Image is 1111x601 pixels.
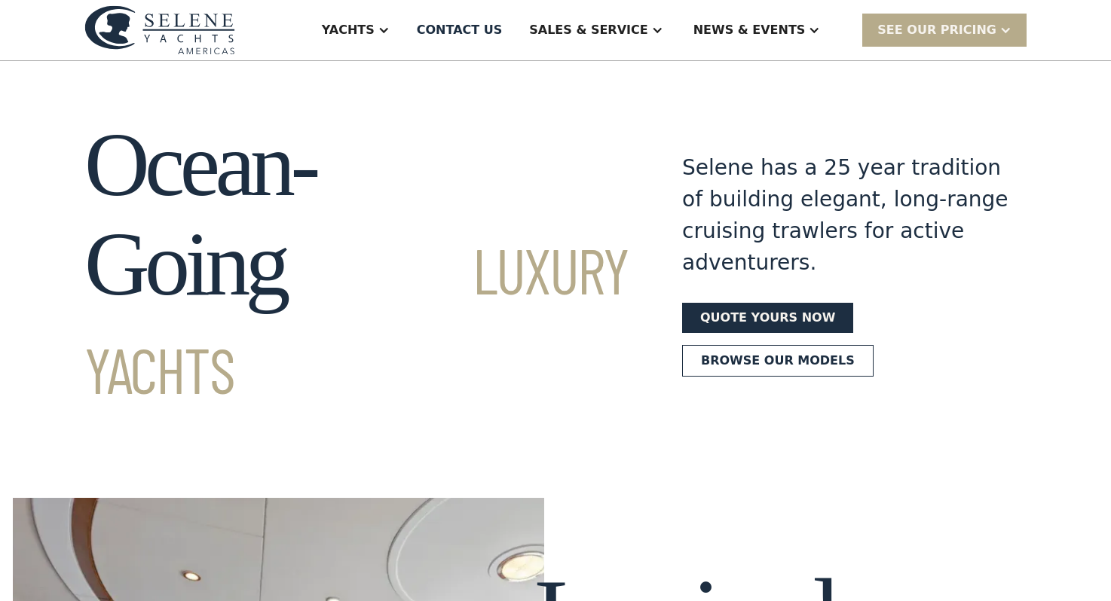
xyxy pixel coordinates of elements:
div: Contact US [417,21,503,39]
div: Sales & Service [529,21,647,39]
span: Luxury Yachts [84,231,628,407]
h1: Ocean-Going [84,115,628,413]
div: Selene has a 25 year tradition of building elegant, long-range cruising trawlers for active adven... [682,152,1027,279]
img: logo [84,5,235,54]
div: SEE Our Pricing [862,14,1027,46]
a: Quote yours now [682,303,853,333]
a: Browse our models [682,345,874,377]
div: SEE Our Pricing [877,21,996,39]
div: News & EVENTS [693,21,806,39]
div: Yachts [322,21,375,39]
